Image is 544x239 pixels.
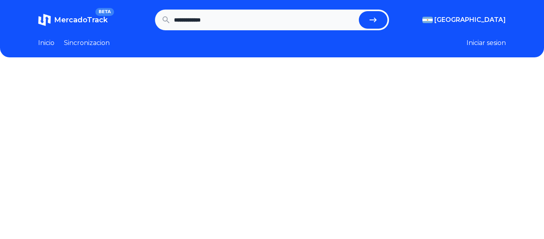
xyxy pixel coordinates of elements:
img: Argentina [422,17,433,23]
span: BETA [95,8,114,16]
a: Inicio [38,38,54,48]
span: [GEOGRAPHIC_DATA] [434,15,506,25]
img: MercadoTrack [38,14,51,26]
a: Sincronizacion [64,38,110,48]
span: MercadoTrack [54,16,108,24]
a: MercadoTrackBETA [38,14,108,26]
button: Iniciar sesion [467,38,506,48]
button: [GEOGRAPHIC_DATA] [422,15,506,25]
